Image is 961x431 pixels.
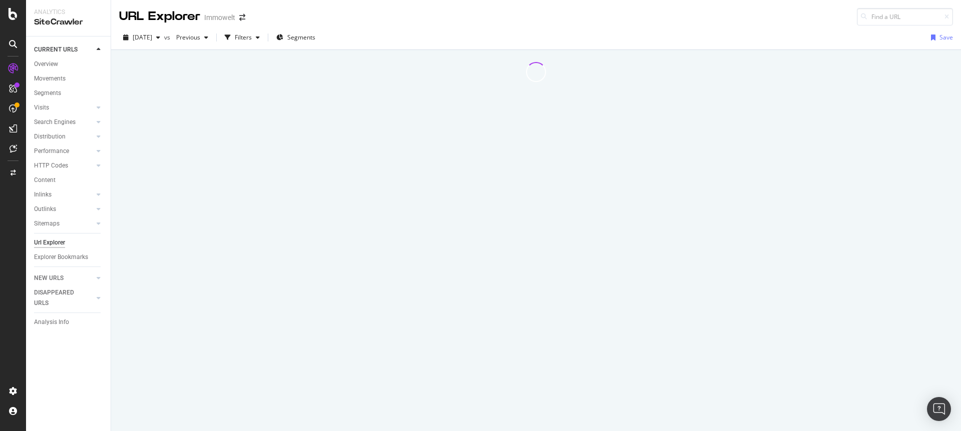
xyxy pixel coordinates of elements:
[272,29,319,45] button: Segments
[235,33,252,41] div: Filters
[119,29,164,45] button: [DATE]
[34,131,94,142] a: Distribution
[34,204,94,214] a: Outlinks
[133,33,152,41] span: 2025 Aug. 22nd
[34,237,104,248] a: Url Explorer
[34,175,104,185] a: Content
[34,273,64,283] div: NEW URLS
[34,59,58,69] div: Overview
[34,204,56,214] div: Outlinks
[34,44,94,55] a: CURRENT URLS
[34,131,66,142] div: Distribution
[34,146,69,156] div: Performance
[34,160,68,171] div: HTTP Codes
[34,16,103,28] div: SiteCrawler
[34,88,104,98] a: Segments
[927,29,953,45] button: Save
[34,317,69,327] div: Analysis Info
[939,33,953,41] div: Save
[34,117,76,127] div: Search Engines
[119,8,200,25] div: URL Explorer
[34,175,56,185] div: Content
[34,287,85,308] div: DISAPPEARED URLS
[34,273,94,283] a: NEW URLS
[164,33,172,41] span: vs
[34,287,94,308] a: DISAPPEARED URLS
[239,14,245,21] div: arrow-right-arrow-left
[34,237,65,248] div: Url Explorer
[857,8,953,25] input: Find a URL
[34,44,78,55] div: CURRENT URLS
[34,73,104,84] a: Movements
[34,8,103,16] div: Analytics
[34,189,94,200] a: Inlinks
[172,33,200,41] span: Previous
[204,12,235,22] div: Immowelt
[34,218,94,229] a: Sitemaps
[172,29,212,45] button: Previous
[34,317,104,327] a: Analysis Info
[34,117,94,127] a: Search Engines
[34,73,66,84] div: Movements
[287,33,315,41] span: Segments
[34,102,49,113] div: Visits
[34,59,104,69] a: Overview
[34,160,94,171] a: HTTP Codes
[34,88,61,98] div: Segments
[34,218,60,229] div: Sitemaps
[34,252,104,262] a: Explorer Bookmarks
[34,146,94,156] a: Performance
[221,29,264,45] button: Filters
[927,397,951,421] div: Open Intercom Messenger
[34,102,94,113] a: Visits
[34,189,52,200] div: Inlinks
[34,252,88,262] div: Explorer Bookmarks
